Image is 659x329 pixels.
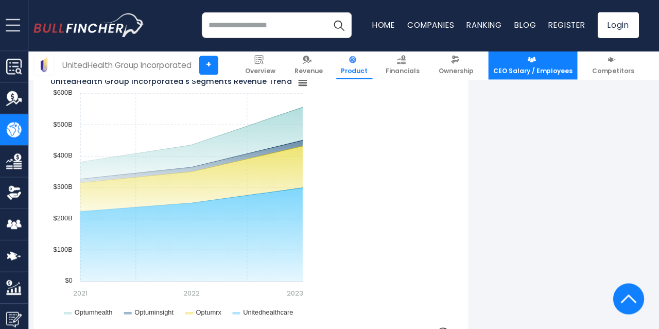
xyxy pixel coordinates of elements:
[136,308,176,316] text: Optuminsight
[56,89,75,97] text: $600B
[56,183,75,191] text: $300B
[288,288,304,298] text: 2023
[198,308,223,316] text: Optumrx
[185,288,201,298] text: 2022
[327,13,353,39] button: Search
[439,67,474,76] span: Ownership
[597,13,638,39] a: Login
[9,185,24,200] img: Ownership
[489,51,577,80] a: CEO Salary / Employees
[56,245,75,253] text: $100B
[201,56,220,75] a: +
[245,308,294,316] text: Unitedhealthcare
[337,51,373,80] a: Product
[373,20,395,31] a: Home
[36,14,147,38] a: Go to homepage
[53,77,293,87] tspan: UnitedHealth Group Incorporated's Segments Revenue Trend
[587,51,638,80] a: Competitors
[548,20,585,31] a: Register
[296,67,324,76] span: Revenue
[75,288,90,298] text: 2021
[386,67,420,76] span: Financials
[37,56,56,75] img: UNH logo
[77,308,114,316] text: Optumhealth
[381,51,425,80] a: Financials
[408,20,455,31] a: Companies
[247,67,276,76] span: Overview
[64,60,193,72] div: UnitedHealth Group Incorporated
[36,14,147,38] img: bullfincher logo
[514,20,536,31] a: Blog
[291,51,328,80] a: Revenue
[56,120,75,128] text: $500B
[67,276,75,284] text: $0
[467,20,502,31] a: Ranking
[56,151,75,159] text: $400B
[435,51,479,80] a: Ownership
[342,67,369,76] span: Product
[242,51,281,80] a: Overview
[592,67,634,76] span: Competitors
[493,67,573,76] span: CEO Salary / Employees
[56,214,75,221] text: $200B
[51,70,309,327] svg: UnitedHealth Group Incorporated's Segments Revenue Trend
